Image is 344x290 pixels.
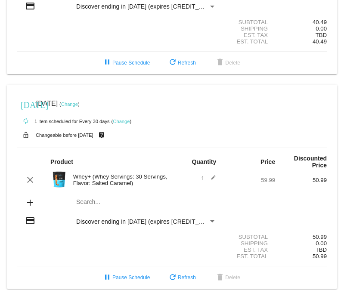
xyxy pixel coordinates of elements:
[223,19,275,25] div: Subtotal
[316,247,327,253] span: TBD
[17,119,110,124] small: 1 item scheduled for Every 30 days
[260,158,275,165] strong: Price
[102,58,112,68] mat-icon: pause
[215,275,240,281] span: Delete
[76,218,238,225] span: Discover ending in [DATE] (expires [CREDIT_CARD_DATA])
[21,130,31,141] mat-icon: lock_open
[76,199,216,206] input: Search...
[223,25,275,32] div: Shipping
[223,177,275,183] div: 59.99
[76,3,238,10] span: Discover ending in [DATE] (expires [CREDIT_CARD_DATA])
[192,158,216,165] strong: Quantity
[167,58,178,68] mat-icon: refresh
[113,119,130,124] a: Change
[50,171,68,188] img: Image-1-Carousel-Whey-2lb-Salted-Caramel-no-badge.png
[275,177,327,183] div: 50.99
[223,38,275,45] div: Est. Total
[61,102,78,107] a: Change
[223,253,275,259] div: Est. Total
[167,60,196,66] span: Refresh
[21,99,31,109] mat-icon: [DATE]
[215,58,225,68] mat-icon: delete
[102,275,150,281] span: Pause Schedule
[316,32,327,38] span: TBD
[208,55,247,71] button: Delete
[223,240,275,247] div: Shipping
[25,1,35,11] mat-icon: credit_card
[95,270,157,285] button: Pause Schedule
[69,173,172,186] div: Whey+ (Whey Servings: 30 Servings, Flavor: Salted Caramel)
[161,270,203,285] button: Refresh
[206,175,216,185] mat-icon: edit
[313,38,327,45] span: 40.49
[96,130,107,141] mat-icon: live_help
[223,247,275,253] div: Est. Tax
[36,133,93,138] small: Changeable before [DATE]
[223,32,275,38] div: Est. Tax
[275,19,327,25] div: 40.49
[25,216,35,226] mat-icon: credit_card
[102,273,112,283] mat-icon: pause
[161,55,203,71] button: Refresh
[25,175,35,185] mat-icon: clear
[50,158,73,165] strong: Product
[316,25,327,32] span: 0.00
[76,218,216,225] mat-select: Payment Method
[95,55,157,71] button: Pause Schedule
[215,60,240,66] span: Delete
[223,234,275,240] div: Subtotal
[294,155,327,169] strong: Discounted Price
[313,253,327,259] span: 50.99
[201,175,216,182] span: 1
[275,234,327,240] div: 50.99
[215,273,225,283] mat-icon: delete
[167,275,196,281] span: Refresh
[59,102,80,107] small: ( )
[112,119,132,124] small: ( )
[167,273,178,283] mat-icon: refresh
[208,270,247,285] button: Delete
[21,116,31,126] mat-icon: autorenew
[316,240,327,247] span: 0.00
[25,197,35,208] mat-icon: add
[102,60,150,66] span: Pause Schedule
[76,3,216,10] mat-select: Payment Method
